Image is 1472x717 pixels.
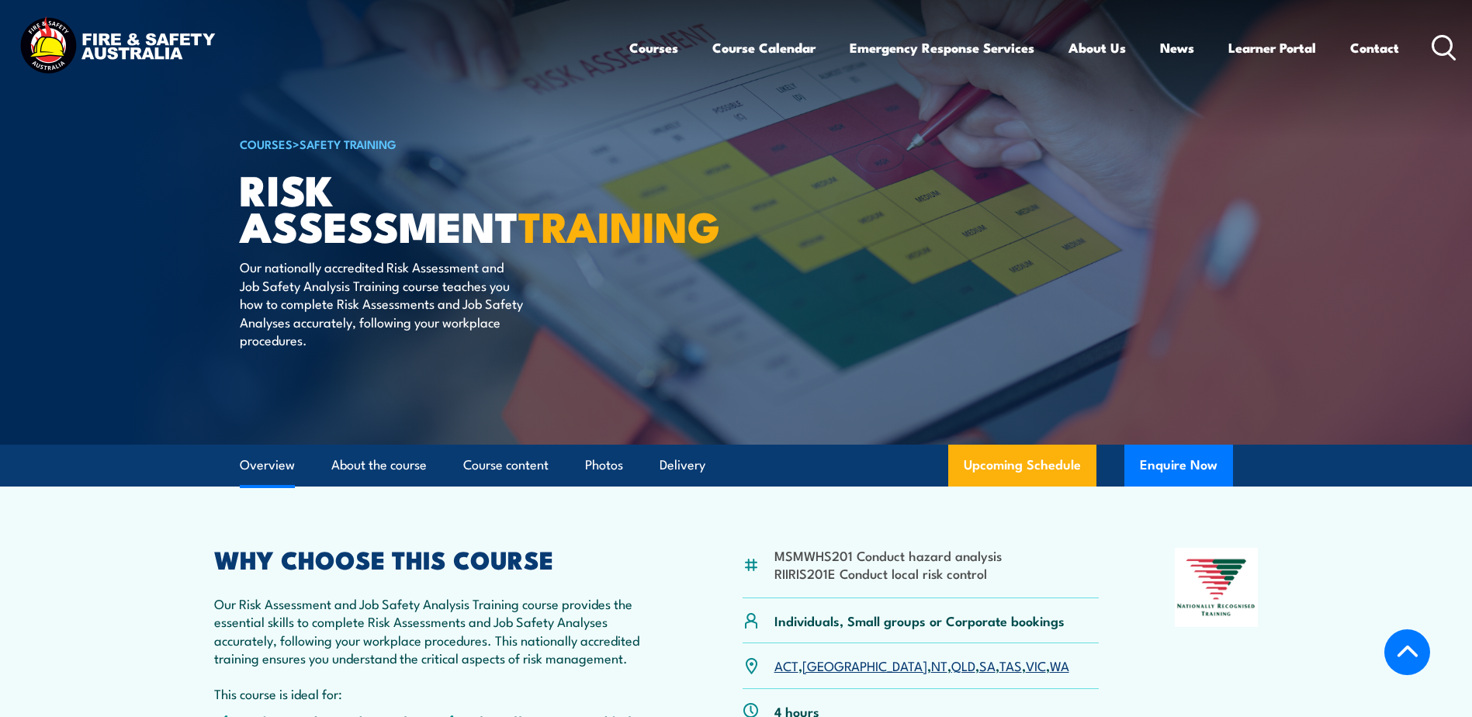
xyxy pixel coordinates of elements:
p: , , , , , , , [774,656,1069,674]
a: ACT [774,656,798,674]
img: Nationally Recognised Training logo. [1175,548,1259,627]
h6: > [240,134,623,153]
a: WA [1050,656,1069,674]
h1: Risk Assessment [240,171,623,243]
li: RIIRIS201E Conduct local risk control [774,564,1002,582]
button: Enquire Now [1124,445,1233,487]
a: News [1160,27,1194,68]
a: SA [979,656,996,674]
p: Our nationally accredited Risk Assessment and Job Safety Analysis Training course teaches you how... [240,258,523,348]
a: [GEOGRAPHIC_DATA] [802,656,927,674]
a: Overview [240,445,295,486]
a: QLD [951,656,975,674]
a: NT [931,656,947,674]
a: COURSES [240,135,293,152]
a: Photos [585,445,623,486]
a: Upcoming Schedule [948,445,1096,487]
a: VIC [1026,656,1046,674]
a: Course Calendar [712,27,816,68]
a: Course content [463,445,549,486]
p: Individuals, Small groups or Corporate bookings [774,611,1065,629]
a: Learner Portal [1228,27,1316,68]
a: Courses [629,27,678,68]
a: Emergency Response Services [850,27,1034,68]
p: This course is ideal for: [214,684,667,702]
a: Safety Training [300,135,397,152]
a: TAS [999,656,1022,674]
p: Our Risk Assessment and Job Safety Analysis Training course provides the essential skills to comp... [214,594,667,667]
a: Contact [1350,27,1399,68]
a: Delivery [660,445,705,486]
li: MSMWHS201 Conduct hazard analysis [774,546,1002,564]
a: About Us [1068,27,1126,68]
strong: TRAINING [518,192,720,257]
h2: WHY CHOOSE THIS COURSE [214,548,667,570]
a: About the course [331,445,427,486]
